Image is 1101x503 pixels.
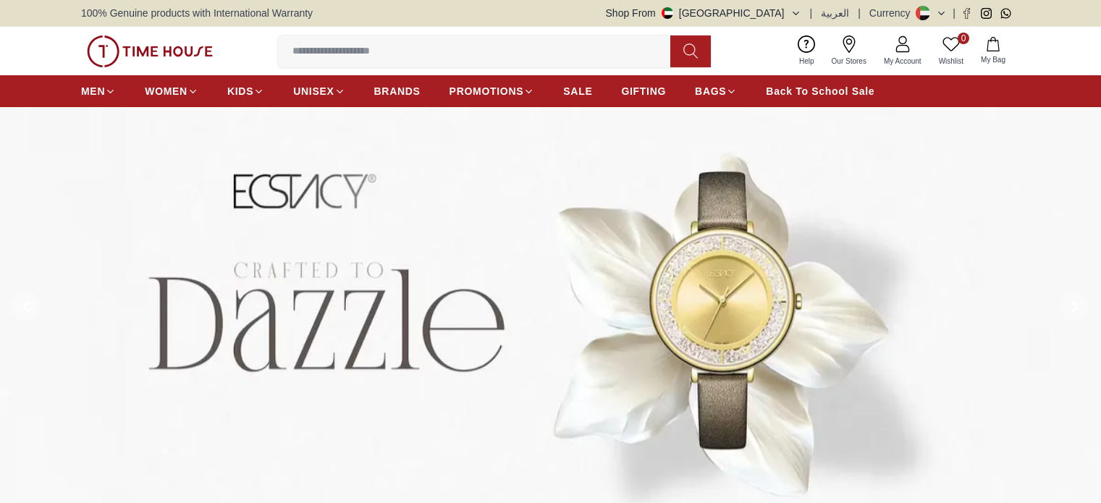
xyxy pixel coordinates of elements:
[790,33,823,69] a: Help
[563,78,592,104] a: SALE
[227,84,253,98] span: KIDS
[930,33,972,69] a: 0Wishlist
[953,6,956,20] span: |
[766,84,874,98] span: Back To School Sale
[606,6,801,20] button: Shop From[GEOGRAPHIC_DATA]
[869,6,916,20] div: Currency
[695,84,726,98] span: BAGS
[81,6,313,20] span: 100% Genuine products with International Warranty
[975,54,1011,65] span: My Bag
[450,84,524,98] span: PROMOTIONS
[766,78,874,104] a: Back To School Sale
[826,56,872,67] span: Our Stores
[81,78,116,104] a: MEN
[87,35,213,67] img: ...
[145,84,187,98] span: WOMEN
[293,78,345,104] a: UNISEX
[933,56,969,67] span: Wishlist
[793,56,820,67] span: Help
[821,6,849,20] button: العربية
[1000,8,1011,19] a: Whatsapp
[621,84,666,98] span: GIFTING
[810,6,813,20] span: |
[878,56,927,67] span: My Account
[563,84,592,98] span: SALE
[981,8,992,19] a: Instagram
[374,78,421,104] a: BRANDS
[293,84,334,98] span: UNISEX
[958,33,969,44] span: 0
[972,34,1014,68] button: My Bag
[662,7,673,19] img: United Arab Emirates
[961,8,972,19] a: Facebook
[621,78,666,104] a: GIFTING
[227,78,264,104] a: KIDS
[450,78,535,104] a: PROMOTIONS
[695,78,737,104] a: BAGS
[858,6,861,20] span: |
[81,84,105,98] span: MEN
[374,84,421,98] span: BRANDS
[823,33,875,69] a: Our Stores
[145,78,198,104] a: WOMEN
